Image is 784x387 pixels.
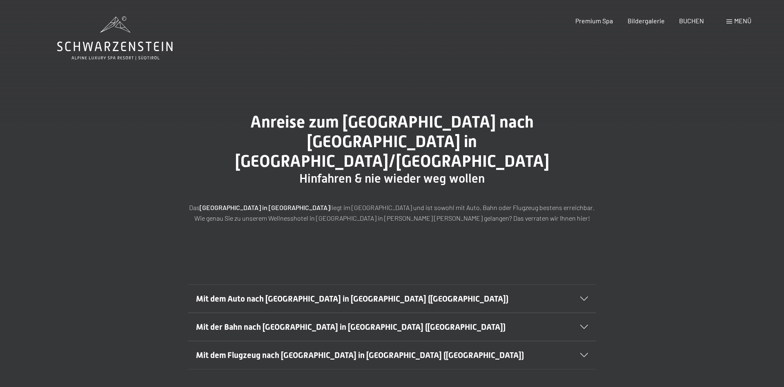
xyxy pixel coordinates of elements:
span: Mit dem Auto nach [GEOGRAPHIC_DATA] in [GEOGRAPHIC_DATA] ([GEOGRAPHIC_DATA]) [196,294,508,304]
span: Mit dem Flugzeug nach [GEOGRAPHIC_DATA] in [GEOGRAPHIC_DATA] ([GEOGRAPHIC_DATA]) [196,350,524,360]
strong: [GEOGRAPHIC_DATA] in [GEOGRAPHIC_DATA] [200,204,330,211]
span: Hinfahren & nie wieder weg wollen [299,171,485,186]
p: Das liegt im [GEOGRAPHIC_DATA] und ist sowohl mit Auto, Bahn oder Flugzeug bestens erreichbar. Wi... [188,202,596,223]
span: Mit der Bahn nach [GEOGRAPHIC_DATA] in [GEOGRAPHIC_DATA] ([GEOGRAPHIC_DATA]) [196,322,506,332]
span: Menü [734,17,751,25]
a: Bildergalerie [628,17,665,25]
a: Premium Spa [575,17,613,25]
span: Anreise zum [GEOGRAPHIC_DATA] nach [GEOGRAPHIC_DATA] in [GEOGRAPHIC_DATA]/[GEOGRAPHIC_DATA] [235,112,549,171]
a: BUCHEN [679,17,704,25]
